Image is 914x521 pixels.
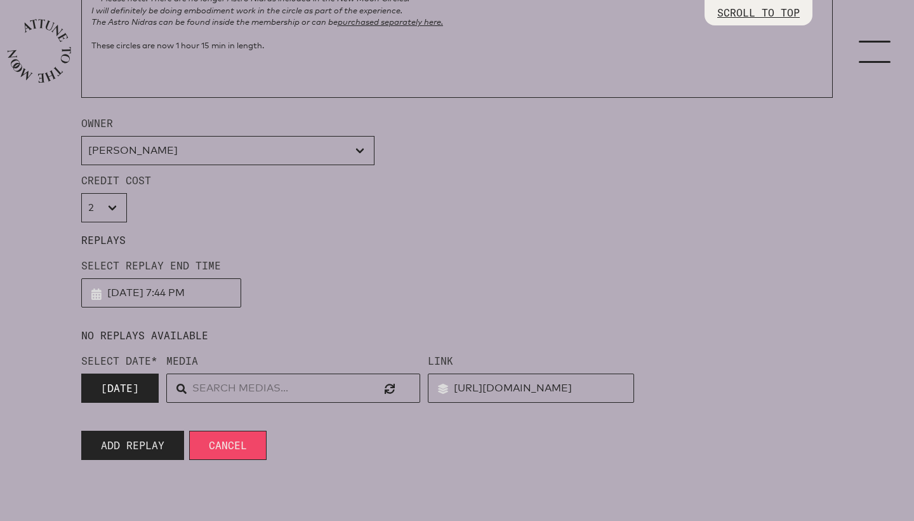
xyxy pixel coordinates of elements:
span: Add Replay [101,438,164,453]
p: REPLAYS [81,222,833,248]
p: These circles are now 1 hour 15 min in length. [91,39,823,51]
label: Select Date* [81,353,159,369]
button: Add Replay [81,431,184,460]
p: SCROLL TO TOP [717,5,800,20]
input: Replay Link... [428,374,634,403]
span: Cancel [209,438,247,453]
label: Credit Cost [81,173,151,188]
label: Select Replay End Time [81,258,241,273]
input: Click to select... [81,278,241,308]
label: Link [428,353,634,369]
label: Media [166,353,420,369]
p: NO REPLAYS AVAILABLE [81,318,833,343]
a: purchased separately here. [338,17,443,27]
span: [DATE] [101,382,139,395]
input: SEARCH medias... [166,374,420,403]
em: The Astro Nidras can be found inside the membership or can be [91,17,338,27]
label: Owner [81,116,833,131]
button: Cancel [189,431,267,460]
em: I will definitely be doing embodiment work in the circle as part of the experience. [91,5,402,15]
button: [DATE] [81,374,159,403]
